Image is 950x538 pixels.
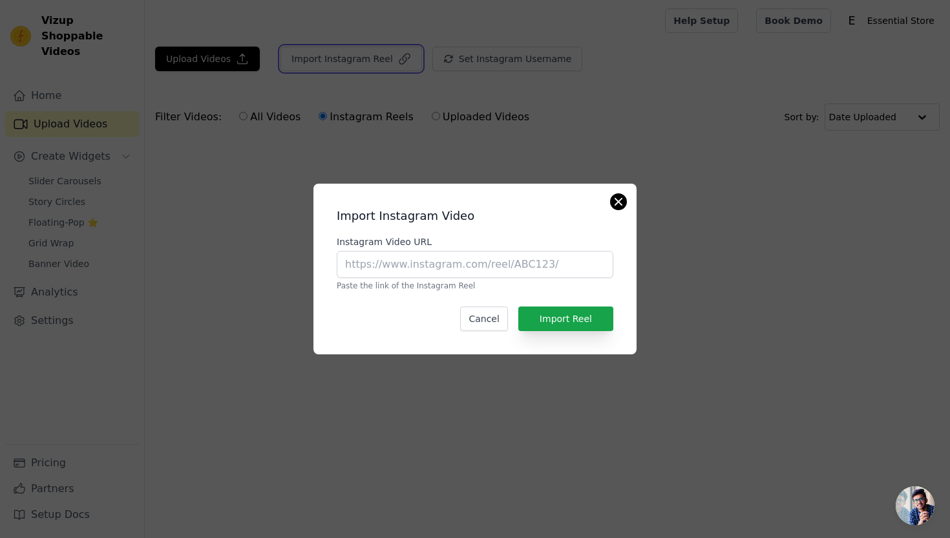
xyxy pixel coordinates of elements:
[337,235,613,248] label: Instagram Video URL
[518,307,613,331] button: Import Reel
[337,207,613,225] h2: Import Instagram Video
[337,251,613,278] input: https://www.instagram.com/reel/ABC123/
[460,307,507,331] button: Cancel
[611,194,626,210] button: Close modal
[896,486,934,525] a: Open chat
[337,281,613,291] p: Paste the link of the Instagram Reel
